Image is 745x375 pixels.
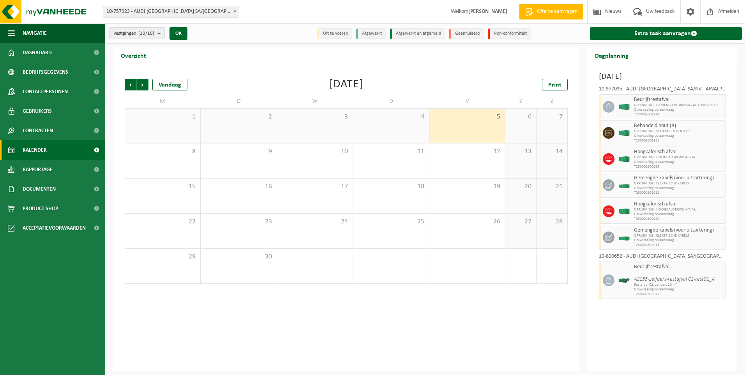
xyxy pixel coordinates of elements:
[618,104,630,110] img: HK-XC-40-GN-00
[205,113,272,121] span: 2
[129,182,196,191] span: 15
[23,218,86,238] span: Acceptatievoorwaarden
[277,94,353,108] td: W
[542,79,568,90] a: Print
[618,130,630,136] img: HK-XC-40-GN-00
[205,218,272,226] span: 23
[537,94,568,108] td: Z
[634,103,724,108] span: OPRUIMING : GEMENGD BEDRIJFSAVAL > BRUSSELS ENERGIE
[509,147,532,156] span: 13
[634,181,724,186] span: OPRUIMING : ELEKTRISCHE KABELS
[634,165,724,169] span: T250002600839
[634,276,715,282] i: AS155-zelfpers-restafval C2-rest01_4
[634,264,724,270] span: Bedrijfsrestafval
[599,71,726,83] h3: [DATE]
[618,156,630,162] img: HK-XC-40-GN-00
[125,94,201,108] td: M
[509,113,532,121] span: 6
[634,160,724,165] span: Omwisseling op aanvraag
[357,147,425,156] span: 11
[281,113,349,121] span: 3
[634,207,724,212] span: OPRUIMING : HOOGCALORISCH AFVAL
[23,101,52,121] span: Gebruikers
[205,253,272,261] span: 30
[23,82,68,101] span: Contactpersonen
[449,28,484,39] li: Geannuleerd
[129,147,196,156] span: 8
[540,147,563,156] span: 14
[433,218,501,226] span: 26
[634,108,724,112] span: Omwisseling op aanvraag
[353,94,429,108] td: D
[634,212,724,217] span: Omwisseling op aanvraag
[103,6,239,18] span: 10-757923 - AUDI BRUSSELS SA/NV - VORST
[357,182,425,191] span: 18
[634,233,724,238] span: OPRUIMING : ELEKTRISCHE KABELS
[634,134,724,138] span: Omwisseling op aanvraag
[357,113,425,121] span: 4
[152,79,187,90] div: Vandaag
[281,147,349,156] span: 10
[137,79,148,90] span: Volgende
[23,62,68,82] span: Bedrijfsgegevens
[634,175,724,181] span: Gemengde kabels (voor uitsortering)
[634,97,724,103] span: Bedrijfsrestafval
[505,94,537,108] td: Z
[103,6,239,17] span: 10-757923 - AUDI BRUSSELS SA/NV - VORST
[23,179,56,199] span: Documenten
[205,147,272,156] span: 9
[429,94,505,108] td: V
[519,4,583,19] a: Offerte aanvragen
[618,182,630,188] img: HK-XC-20-GN-00
[509,182,532,191] span: 20
[390,28,445,39] li: Afgewerkt en afgemeld
[356,28,386,39] li: Afgewerkt
[201,94,277,108] td: D
[634,112,724,117] span: T250002602914
[634,155,724,160] span: OPRUIMING : HOOGCALORISCH AFVAL
[138,31,154,36] count: (10/10)
[488,28,531,39] li: Non-conformiteit
[548,82,561,88] span: Print
[634,243,724,248] span: T250002602913
[23,23,47,43] span: Navigatie
[23,199,58,218] span: Product Shop
[634,227,724,233] span: Gemengde kabels (voor uitsortering)
[587,48,636,63] h2: Dagplanning
[540,182,563,191] span: 21
[509,218,532,226] span: 27
[23,160,53,179] span: Rapportage
[618,235,630,241] img: HK-XC-20-GN-00
[129,218,196,226] span: 22
[125,79,136,90] span: Vorige
[281,182,349,191] span: 17
[540,113,563,121] span: 7
[129,113,196,121] span: 1
[618,278,630,283] img: HK-XZ-20-GN-01
[634,129,724,134] span: OPRUIMING : BEHANDELD HOUT (B)
[329,79,363,90] div: [DATE]
[634,123,724,129] span: Behandeld hout (B)
[109,27,165,39] button: Vestigingen(10/10)
[634,292,724,297] span: T250002602915
[634,217,724,221] span: T250002600840
[23,43,52,62] span: Dashboard
[23,140,47,160] span: Kalender
[540,218,563,226] span: 28
[634,186,724,191] span: Omwisseling op aanvraag
[113,28,154,39] span: Vestigingen
[599,87,726,94] div: 10-977035 - AUDI [GEOGRAPHIC_DATA] SA/NV - AFVALPARK AP – OPRUIMING EOP - VORST
[205,182,272,191] span: 16
[433,147,501,156] span: 12
[433,113,501,121] span: 5
[169,27,187,40] button: OK
[317,28,352,39] li: Uit te voeren
[634,191,724,195] span: T250002602912
[634,201,724,207] span: Hoogcalorisch afval
[535,8,579,16] span: Offerte aanvragen
[129,253,196,261] span: 29
[634,138,724,143] span: T250002602911
[23,121,53,140] span: Contracten
[634,149,724,155] span: Hoogcalorisch afval
[113,48,154,63] h2: Overzicht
